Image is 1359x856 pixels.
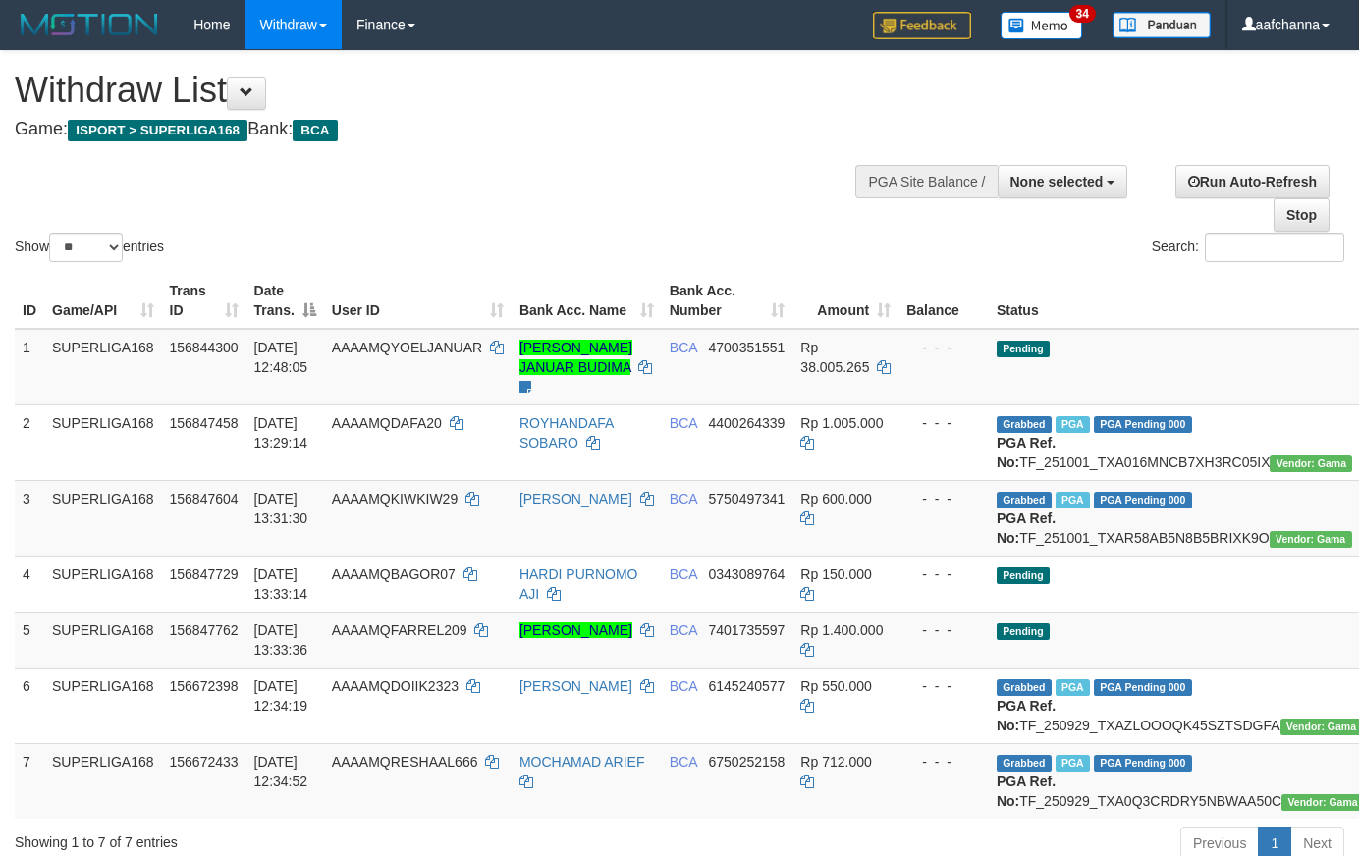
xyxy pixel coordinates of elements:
[1270,455,1352,472] span: Vendor URL: https://trx31.1velocity.biz
[1001,12,1083,39] img: Button%20Memo.svg
[997,341,1050,357] span: Pending
[519,415,614,451] a: ROYHANDAFA SOBARO
[997,679,1052,696] span: Grabbed
[906,413,981,433] div: - - -
[873,12,971,39] img: Feedback.jpg
[254,415,308,451] span: [DATE] 13:29:14
[15,71,887,110] h1: Withdraw List
[44,612,162,668] td: SUPERLIGA168
[670,566,697,582] span: BCA
[162,273,246,329] th: Trans ID: activate to sort column ascending
[332,340,482,355] span: AAAAMQYOELJANUAR
[332,491,458,507] span: AAAAMQKIWKIW29
[332,622,467,638] span: AAAAMQFARREL209
[1205,233,1344,262] input: Search:
[332,415,442,431] span: AAAAMQDAFA20
[15,404,44,480] td: 2
[1094,755,1192,772] span: PGA Pending
[1094,416,1192,433] span: PGA Pending
[519,491,632,507] a: [PERSON_NAME]
[997,435,1056,470] b: PGA Ref. No:
[855,165,997,198] div: PGA Site Balance /
[170,566,239,582] span: 156847729
[512,273,662,329] th: Bank Acc. Name: activate to sort column ascending
[170,340,239,355] span: 156844300
[800,340,869,375] span: Rp 38.005.265
[15,480,44,556] td: 3
[1056,416,1090,433] span: Marked by aafsoycanthlai
[1010,174,1104,189] span: None selected
[254,678,308,714] span: [DATE] 12:34:19
[519,754,645,770] a: MOCHAMAD ARIEF
[1056,492,1090,508] span: Marked by aafsoycanthlai
[1113,12,1211,38] img: panduan.png
[997,510,1056,546] b: PGA Ref. No:
[670,415,697,431] span: BCA
[906,620,981,640] div: - - -
[898,273,989,329] th: Balance
[246,273,324,329] th: Date Trans.: activate to sort column descending
[708,340,785,355] span: Copy 4700351551 to clipboard
[15,668,44,743] td: 6
[44,329,162,405] td: SUPERLIGA168
[792,273,898,329] th: Amount: activate to sort column ascending
[1056,679,1090,696] span: Marked by aafsoycanthlai
[800,566,871,582] span: Rp 150.000
[254,340,308,375] span: [DATE] 12:48:05
[68,120,247,141] span: ISPORT > SUPERLIGA168
[906,564,981,584] div: - - -
[519,678,632,694] a: [PERSON_NAME]
[44,480,162,556] td: SUPERLIGA168
[997,755,1052,772] span: Grabbed
[15,825,552,852] div: Showing 1 to 7 of 7 entries
[800,415,883,431] span: Rp 1.005.000
[324,273,512,329] th: User ID: activate to sort column ascending
[332,566,456,582] span: AAAAMQBAGOR07
[44,273,162,329] th: Game/API: activate to sort column ascending
[670,754,697,770] span: BCA
[1094,492,1192,508] span: PGA Pending
[906,676,981,696] div: - - -
[44,743,162,819] td: SUPERLIGA168
[49,233,123,262] select: Showentries
[15,273,44,329] th: ID
[1152,233,1344,262] label: Search:
[15,743,44,819] td: 7
[332,754,478,770] span: AAAAMQRESHAAL666
[708,678,785,694] span: Copy 6145240577 to clipboard
[1056,755,1090,772] span: Marked by aafsoycanthlai
[906,752,981,772] div: - - -
[170,754,239,770] span: 156672433
[254,491,308,526] span: [DATE] 13:31:30
[997,774,1056,809] b: PGA Ref. No:
[670,678,697,694] span: BCA
[170,678,239,694] span: 156672398
[519,622,632,638] a: [PERSON_NAME]
[170,491,239,507] span: 156847604
[1175,165,1330,198] a: Run Auto-Refresh
[1069,5,1096,23] span: 34
[708,491,785,507] span: Copy 5750497341 to clipboard
[997,567,1050,584] span: Pending
[906,338,981,357] div: - - -
[15,233,164,262] label: Show entries
[15,556,44,612] td: 4
[906,489,981,508] div: - - -
[170,622,239,638] span: 156847762
[662,273,793,329] th: Bank Acc. Number: activate to sort column ascending
[708,622,785,638] span: Copy 7401735597 to clipboard
[254,566,308,602] span: [DATE] 13:33:14
[44,668,162,743] td: SUPERLIGA168
[670,491,697,507] span: BCA
[15,120,887,139] h4: Game: Bank:
[519,566,638,602] a: HARDI PURNOMO AJI
[1270,531,1352,548] span: Vendor URL: https://trx31.1velocity.biz
[15,612,44,668] td: 5
[254,622,308,658] span: [DATE] 13:33:36
[170,415,239,431] span: 156847458
[670,340,697,355] span: BCA
[670,622,697,638] span: BCA
[708,754,785,770] span: Copy 6750252158 to clipboard
[800,491,871,507] span: Rp 600.000
[519,340,632,375] a: [PERSON_NAME] JANUAR BUDIMA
